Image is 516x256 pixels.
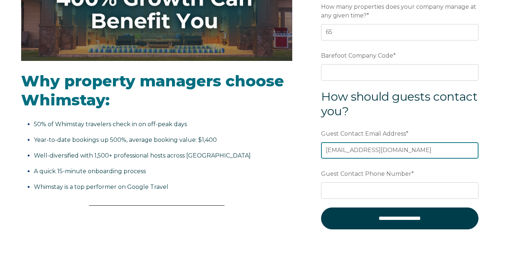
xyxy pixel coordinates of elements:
span: Barefoot Company Code [321,50,393,61]
span: Why property managers choose Whimstay: [21,71,284,110]
span: How should guests contact you? [321,89,478,118]
span: How many properties does your company manage at any given time? [321,1,476,21]
span: A quick 15-minute onboarding process [34,168,146,175]
span: Guest Contact Email Address [321,128,406,139]
span: 50% of Whimstay travelers check in on off-peak days [34,121,187,128]
span: Year-to-date bookings up 500%, average booking value: $1,400 [34,136,217,143]
span: Whimstay is a top performer on Google Travel [34,183,168,190]
span: Well-diversified with 1,500+ professional hosts across [GEOGRAPHIC_DATA] [34,152,251,159]
span: Guest Contact Phone Number [321,168,411,179]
